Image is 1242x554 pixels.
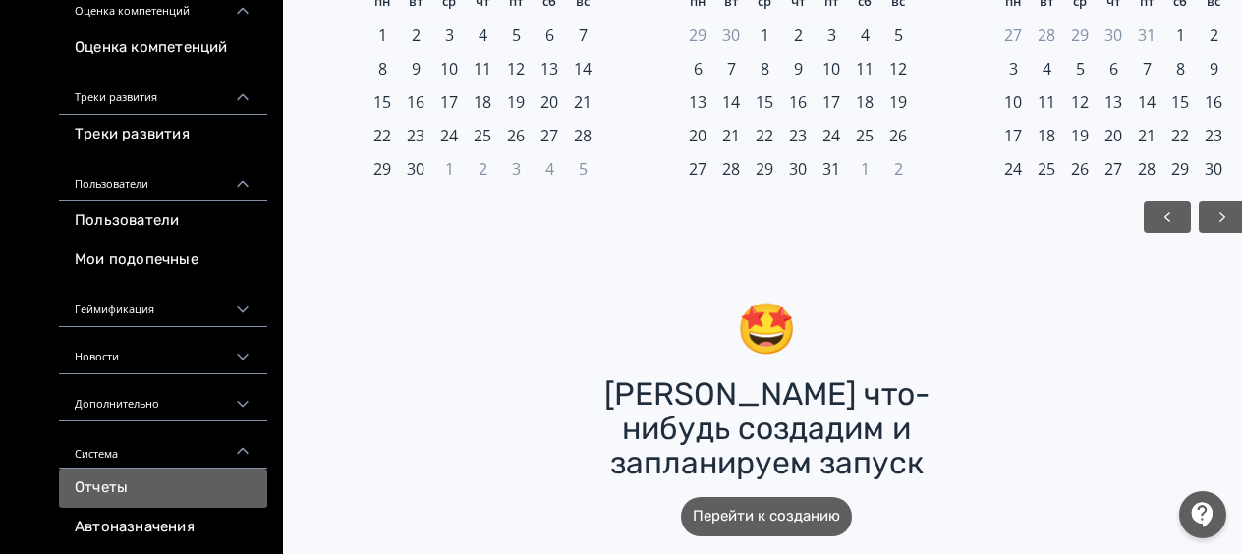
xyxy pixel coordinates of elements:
span: 24 [440,124,458,147]
span: 11 [856,57,874,81]
span: 28 [1138,157,1156,181]
span: 1 [378,24,387,47]
span: 29 [689,24,706,47]
span: 21 [574,90,592,114]
span: 22 [373,124,391,147]
span: 3 [827,24,836,47]
span: 19 [889,90,907,114]
span: 8 [761,57,769,81]
span: 25 [1038,157,1055,181]
span: 2 [1210,24,1218,47]
span: 13 [1104,90,1122,114]
span: 23 [407,124,424,147]
span: 31 [822,157,840,181]
div: Система [59,421,267,469]
span: 2 [894,157,903,181]
span: 3 [512,157,521,181]
span: 27 [689,157,706,181]
span: 5 [894,24,903,47]
span: 15 [1171,90,1189,114]
span: 13 [540,57,558,81]
span: 31 [1138,24,1156,47]
a: Треки развития [59,115,267,154]
span: 26 [507,124,525,147]
span: 18 [856,90,874,114]
span: 28 [574,124,592,147]
span: 27 [1004,24,1022,47]
span: 1 [761,24,769,47]
span: 25 [474,124,491,147]
span: 29 [1171,157,1189,181]
span: 16 [789,90,807,114]
a: Пользователи [59,201,267,241]
span: 28 [1038,24,1055,47]
div: 🤩 [736,297,797,361]
span: 21 [1138,124,1156,147]
div: Геймификация [59,280,267,327]
span: 14 [722,90,740,114]
span: 12 [1071,90,1089,114]
span: 26 [889,124,907,147]
span: 29 [1071,24,1089,47]
span: 8 [1176,57,1185,81]
span: 13 [689,90,706,114]
span: 18 [1038,124,1055,147]
button: Перейти к созданию [681,497,852,536]
span: 5 [1076,57,1085,81]
span: 4 [545,157,554,181]
span: 26 [1071,157,1089,181]
span: 15 [756,90,773,114]
span: 10 [440,57,458,81]
span: 14 [574,57,592,81]
span: 12 [889,57,907,81]
span: 17 [822,90,840,114]
span: 4 [861,24,870,47]
span: 6 [545,24,554,47]
span: 10 [1004,90,1022,114]
div: [PERSON_NAME] что-нибудь создадим и запланируем запуск [560,377,973,481]
span: 29 [373,157,391,181]
div: Новости [59,327,267,374]
span: 29 [756,157,773,181]
span: 2 [412,24,421,47]
span: 17 [1004,124,1022,147]
span: 22 [756,124,773,147]
a: Отчеты [59,469,267,508]
span: 19 [507,90,525,114]
span: 23 [1205,124,1222,147]
span: 20 [1104,124,1122,147]
span: 19 [1071,124,1089,147]
span: 1 [861,157,870,181]
span: 10 [822,57,840,81]
span: 14 [1138,90,1156,114]
span: 30 [1205,157,1222,181]
span: 4 [479,24,487,47]
span: 30 [722,24,740,47]
span: 30 [1104,24,1122,47]
span: 12 [507,57,525,81]
span: 3 [1009,57,1018,81]
span: 1 [1176,24,1185,47]
span: 21 [722,124,740,147]
span: 9 [412,57,421,81]
span: 11 [474,57,491,81]
span: 4 [1043,57,1051,81]
span: 7 [579,24,588,47]
div: Треки развития [59,68,267,115]
span: 27 [1104,157,1122,181]
span: 2 [794,24,803,47]
span: 16 [407,90,424,114]
span: 7 [1143,57,1152,81]
span: 5 [512,24,521,47]
span: 16 [1205,90,1222,114]
span: 6 [694,57,703,81]
div: Дополнительно [59,374,267,421]
span: 24 [1004,157,1022,181]
span: 15 [373,90,391,114]
span: 30 [407,157,424,181]
span: 20 [689,124,706,147]
div: Пользователи [59,154,267,201]
a: Оценка компетенций [59,28,267,68]
a: Автоназначения [59,508,267,547]
span: 27 [540,124,558,147]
